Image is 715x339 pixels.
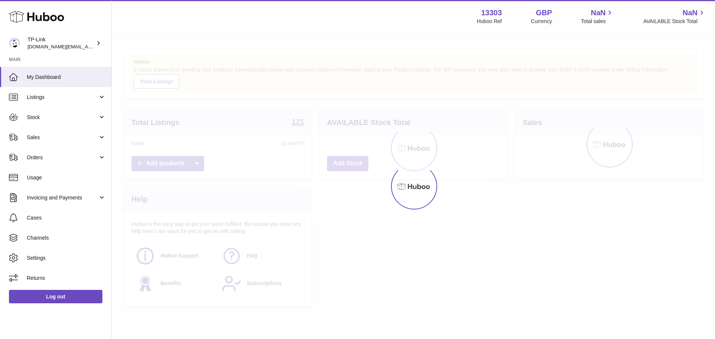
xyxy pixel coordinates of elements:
a: NaN AVAILABLE Stock Total [643,8,706,25]
span: Usage [27,174,106,181]
a: Log out [9,290,102,303]
span: Channels [27,234,106,242]
span: Listings [27,94,98,101]
strong: 13303 [481,8,502,18]
span: Settings [27,255,106,262]
span: Stock [27,114,98,121]
span: Cases [27,214,106,221]
div: Huboo Ref [477,18,502,25]
span: AVAILABLE Stock Total [643,18,706,25]
span: Orders [27,154,98,161]
span: Total sales [581,18,614,25]
span: Sales [27,134,98,141]
img: purchase.uk@tp-link.com [9,38,20,49]
span: NaN [591,8,606,18]
span: NaN [683,8,697,18]
span: Invoicing and Payments [27,194,98,201]
span: Returns [27,275,106,282]
span: My Dashboard [27,74,106,81]
a: NaN Total sales [581,8,614,25]
strong: GBP [536,8,552,18]
span: [DOMAIN_NAME][EMAIL_ADDRESS][DOMAIN_NAME] [28,44,148,49]
div: Currency [531,18,552,25]
div: TP-Link [28,36,95,50]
